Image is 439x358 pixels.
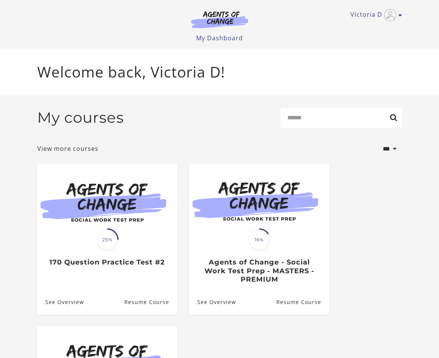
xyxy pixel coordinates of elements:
a: Agents of Change - Social Work Test Prep - MASTERS - PREMIUM: See Overview [189,290,236,314]
h3: 170 Question Practice Test #2 [45,258,169,267]
a: My Dashboard [196,34,243,42]
h3: Agents of Change - Social Work Test Prep - MASTERS - PREMIUM [197,258,321,284]
a: 170 Question Practice Test #2: Resume Course [124,290,177,314]
a: Toggle menu [350,9,398,21]
h2: My courses [37,109,124,127]
span: 25% [97,230,117,250]
span: 16% [249,230,269,250]
p: Welcome back, Victoria D! [37,61,402,83]
a: Agents of Change - Social Work Test Prep - MASTERS - PREMIUM: Resume Course [276,290,329,314]
a: 170 Question Practice Test #2: See Overview [37,290,84,314]
a: View more courses [37,144,98,153]
img: Agents of Change Logo [183,11,256,28]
